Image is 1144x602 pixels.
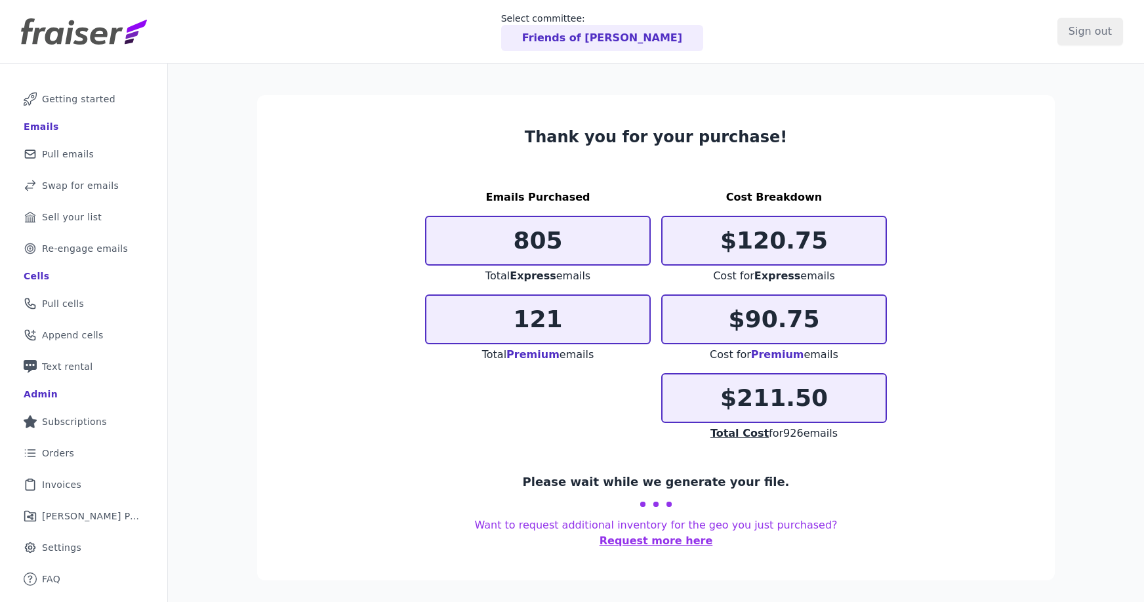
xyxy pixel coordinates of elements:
a: [PERSON_NAME] Performance [10,502,157,531]
span: Append cells [42,329,104,342]
span: Express [510,270,556,282]
p: $90.75 [663,306,886,332]
button: Request more here [600,533,713,549]
span: Re-engage emails [42,242,128,255]
p: $120.75 [663,228,886,254]
a: Append cells [10,321,157,350]
div: Emails [24,120,59,133]
a: Pull cells [10,289,157,318]
span: Sell your list [42,211,102,224]
a: Re-engage emails [10,234,157,263]
p: Please wait while we generate your file. [523,473,790,491]
p: Select committee: [501,12,703,25]
a: Orders [10,439,157,468]
span: Swap for emails [42,179,119,192]
span: Premium [506,348,560,361]
span: Pull emails [42,148,94,161]
img: Fraiser Logo [21,18,147,45]
a: Pull emails [10,140,157,169]
a: Getting started [10,85,157,113]
div: Cells [24,270,49,283]
span: Cost for emails [710,348,838,361]
a: Subscriptions [10,407,157,436]
p: 805 [426,228,649,254]
span: Subscriptions [42,415,107,428]
span: Total emails [482,348,594,361]
a: FAQ [10,565,157,593]
span: FAQ [42,572,60,586]
a: Select committee: Friends of [PERSON_NAME] [501,12,703,51]
span: Express [754,270,801,282]
span: Cost for emails [713,270,835,282]
a: Sell your list [10,203,157,231]
span: Text rental [42,360,93,373]
span: [PERSON_NAME] Performance [42,510,141,523]
span: Orders [42,447,74,460]
span: for 926 emails [710,427,838,439]
span: Premium [751,348,804,361]
a: Swap for emails [10,171,157,200]
p: $211.50 [663,385,886,411]
span: Pull cells [42,297,84,310]
div: Admin [24,388,58,401]
h3: Emails Purchased [425,190,651,205]
span: Total emails [485,270,590,282]
p: Want to request additional inventory for the geo you just purchased? [425,517,887,549]
p: 121 [426,306,649,332]
p: Friends of [PERSON_NAME] [522,30,682,46]
a: Invoices [10,470,157,499]
span: Settings [42,541,81,554]
span: Invoices [42,478,81,491]
span: Total Cost [710,427,769,439]
input: Sign out [1057,18,1123,45]
a: Text rental [10,352,157,381]
h3: Cost Breakdown [661,190,887,205]
span: Getting started [42,92,115,106]
a: Settings [10,533,157,562]
h3: Thank you for your purchase! [425,127,887,148]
